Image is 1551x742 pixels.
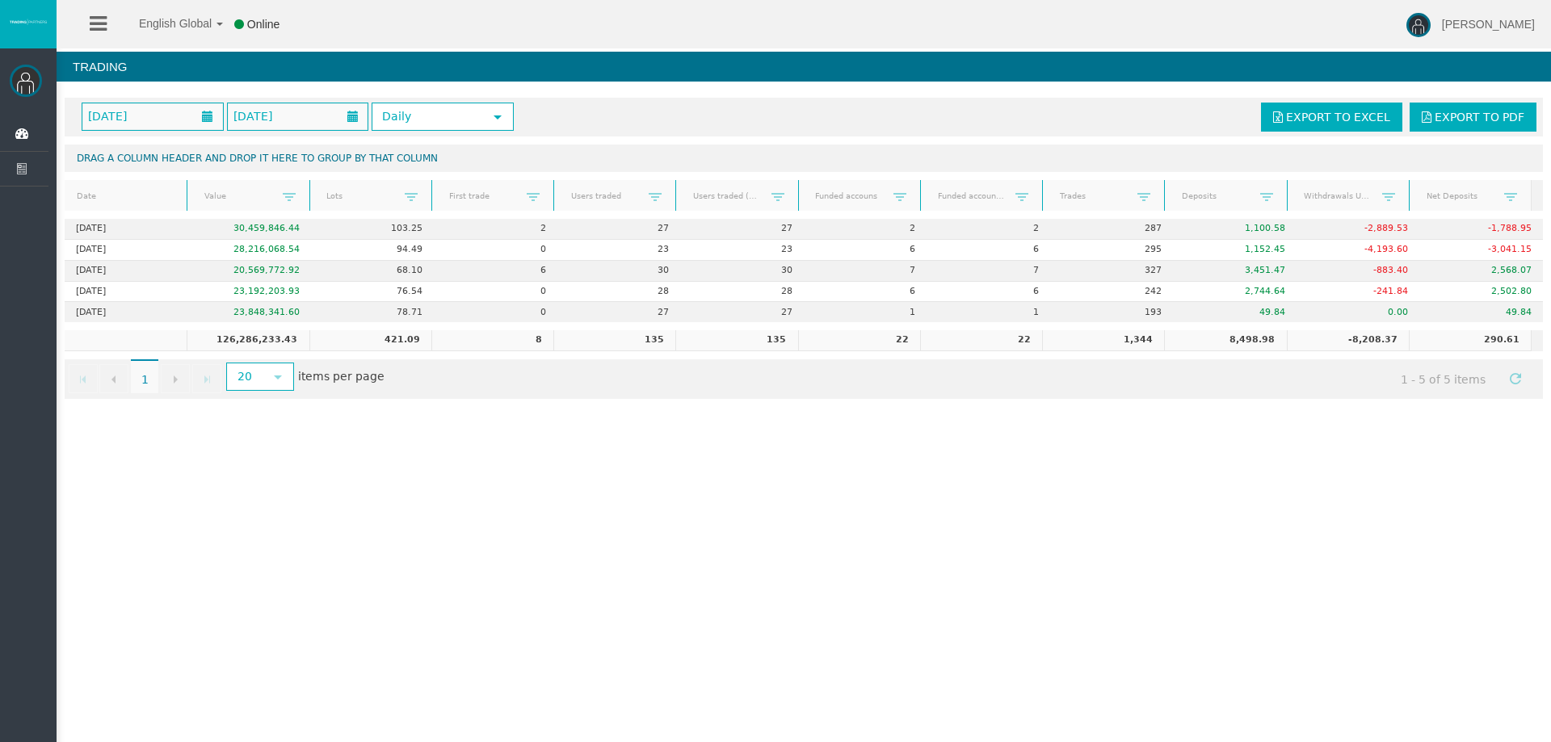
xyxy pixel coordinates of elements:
[1294,185,1382,207] a: Withdrawals USD
[195,185,283,207] a: Value
[57,52,1551,82] h4: Trading
[804,282,927,303] td: 6
[1174,302,1297,322] td: 49.84
[804,302,927,322] td: 1
[65,282,188,303] td: [DATE]
[435,261,558,282] td: 6
[927,282,1051,303] td: 6
[557,302,681,322] td: 27
[681,240,805,261] td: 23
[1042,330,1164,351] td: 1,344
[1297,282,1420,303] td: -241.84
[229,105,277,128] span: [DATE]
[309,330,431,351] td: 421.09
[1420,219,1544,240] td: -1,788.95
[798,330,920,351] td: 22
[1410,103,1536,132] a: Export to PDF
[1409,330,1531,351] td: 290.61
[1297,302,1420,322] td: 0.00
[65,302,188,322] td: [DATE]
[311,261,435,282] td: 68.10
[1416,185,1504,207] a: Net Deposits
[1172,185,1260,207] a: Deposits
[927,185,1015,207] a: Funded accouns(email)
[83,105,132,128] span: [DATE]
[431,330,553,351] td: 8
[1297,261,1420,282] td: -883.40
[1420,261,1544,282] td: 2,568.07
[65,261,188,282] td: [DATE]
[1164,330,1286,351] td: 8,498.98
[1050,302,1174,322] td: 193
[1297,219,1420,240] td: -2,889.53
[435,219,558,240] td: 2
[927,240,1051,261] td: 6
[804,219,927,240] td: 2
[1509,372,1522,385] span: Refresh
[435,302,558,322] td: 0
[435,282,558,303] td: 0
[311,302,435,322] td: 78.71
[1050,282,1174,303] td: 242
[681,261,805,282] td: 30
[1050,261,1174,282] td: 327
[804,240,927,261] td: 6
[228,364,263,389] span: 20
[1442,18,1535,31] span: [PERSON_NAME]
[107,373,120,386] span: Go to the previous page
[557,240,681,261] td: 23
[927,302,1051,322] td: 1
[200,373,213,386] span: Go to the last page
[188,261,312,282] td: 20,569,772.92
[1050,240,1174,261] td: 295
[188,219,312,240] td: 30,459,846.44
[188,240,312,261] td: 28,216,068.54
[65,240,188,261] td: [DATE]
[247,18,280,31] span: Online
[681,282,805,303] td: 28
[435,240,558,261] td: 0
[553,330,675,351] td: 135
[1174,261,1297,282] td: 3,451.47
[99,364,128,393] a: Go to the previous page
[681,302,805,322] td: 27
[1502,364,1529,392] a: Refresh
[311,219,435,240] td: 103.25
[77,373,90,386] span: Go to the first page
[557,261,681,282] td: 30
[1287,330,1409,351] td: -8,208.37
[1174,240,1297,261] td: 1,152.45
[1050,219,1174,240] td: 287
[439,185,527,207] a: First trade
[161,364,190,393] a: Go to the next page
[681,219,805,240] td: 27
[1174,219,1297,240] td: 1,100.58
[271,371,284,384] span: select
[169,373,182,386] span: Go to the next page
[1435,111,1524,124] span: Export to PDF
[373,104,483,129] span: Daily
[1049,185,1137,207] a: Trades
[131,359,158,393] span: 1
[1420,302,1544,322] td: 49.84
[1174,282,1297,303] td: 2,744.64
[317,185,405,207] a: Lots
[1420,240,1544,261] td: -3,041.15
[927,261,1051,282] td: 7
[1406,13,1431,37] img: user-image
[188,282,312,303] td: 23,192,203.93
[118,17,212,30] span: English Global
[675,330,797,351] td: 135
[1386,364,1501,394] span: 1 - 5 of 5 items
[188,302,312,322] td: 23,848,341.60
[683,185,771,207] a: Users traded (email)
[920,330,1042,351] td: 22
[557,219,681,240] td: 27
[804,261,927,282] td: 7
[557,282,681,303] td: 28
[222,364,385,391] span: items per page
[1420,282,1544,303] td: 2,502.80
[311,240,435,261] td: 94.49
[805,185,893,207] a: Funded accouns
[187,330,309,351] td: 126,286,233.43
